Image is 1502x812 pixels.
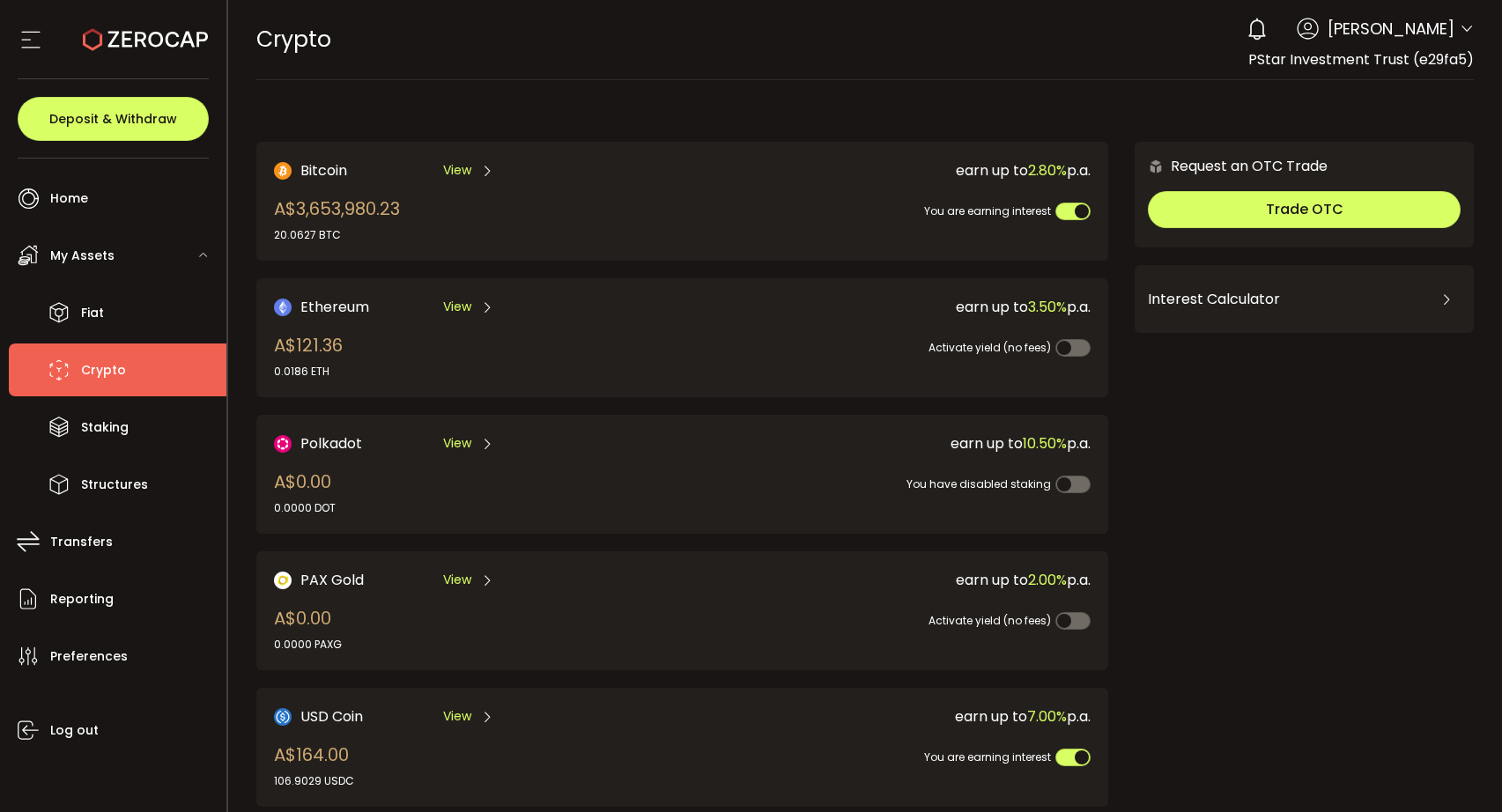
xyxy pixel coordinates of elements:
span: View [443,434,471,453]
img: PAX Gold [274,572,292,589]
span: PStar Investment Trust (e29fa5) [1248,49,1474,70]
div: earn up to p.a. [677,569,1091,591]
span: PAX Gold [300,569,364,591]
span: Trade OTC [1266,199,1343,219]
img: Ethereum [274,299,292,316]
span: 2.00% [1028,570,1067,590]
div: 20.0627 BTC [274,227,400,243]
span: [PERSON_NAME] [1328,17,1454,41]
span: You are earning interest [924,749,1051,764]
span: 10.50% [1023,433,1067,454]
div: A$0.00 [274,605,342,653]
span: Home [50,186,88,211]
div: Request an OTC Trade [1135,155,1328,177]
span: Crypto [256,24,331,55]
span: Staking [81,415,129,440]
div: earn up to p.a. [677,296,1091,318]
span: Reporting [50,587,114,612]
img: DOT [274,435,292,453]
span: Activate yield (no fees) [929,340,1051,355]
img: Bitcoin [274,162,292,180]
div: earn up to p.a. [677,705,1091,727]
div: earn up to p.a. [677,432,1091,454]
div: 0.0000 DOT [274,500,336,516]
span: 7.00% [1027,706,1067,727]
span: View [443,707,471,726]
span: You have disabled staking [906,476,1051,491]
div: A$121.36 [274,332,343,380]
iframe: Chat Widget [1414,727,1502,812]
div: earn up to p.a. [677,159,1091,181]
div: A$0.00 [274,469,336,516]
span: Ethereum [300,296,369,318]
span: 3.50% [1028,297,1067,317]
span: 2.80% [1028,160,1067,181]
span: Transfers [50,529,113,555]
span: USD Coin [300,705,363,727]
span: View [443,298,471,316]
button: Trade OTC [1148,191,1461,228]
img: USD Coin [274,708,292,726]
span: Structures [81,472,148,498]
div: Interest Calculator [1148,278,1461,321]
span: Bitcoin [300,159,347,181]
span: Polkadot [300,432,362,454]
span: Crypto [81,358,126,383]
span: Activate yield (no fees) [929,613,1051,628]
div: A$3,653,980.23 [274,196,400,243]
span: View [443,571,471,589]
span: Deposit & Withdraw [49,113,177,125]
span: Fiat [81,300,104,326]
div: 106.9029 USDC [274,773,354,789]
button: Deposit & Withdraw [18,97,209,141]
div: A$164.00 [274,742,354,789]
img: 6nGpN7MZ9FLuBP83NiajKbTRY4UzlzQtBKtCrLLspmCkSvCZHBKvY3NxgQaT5JnOQREvtQ257bXeeSTueZfAPizblJ+Fe8JwA... [1148,159,1164,174]
span: You are earning interest [924,203,1051,218]
div: 0.0000 PAXG [274,637,342,653]
span: My Assets [50,243,115,269]
span: Preferences [50,644,128,669]
span: View [443,161,471,180]
div: 0.0186 ETH [274,364,343,380]
span: Log out [50,718,99,743]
